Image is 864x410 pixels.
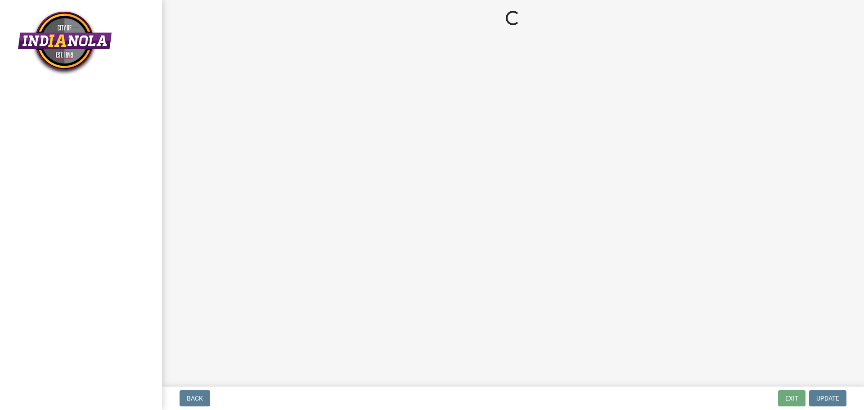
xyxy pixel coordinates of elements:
button: Update [809,390,846,406]
span: Update [816,395,839,402]
button: Back [180,390,210,406]
span: Back [187,395,203,402]
button: Exit [778,390,805,406]
img: City of Indianola, Iowa [18,9,112,76]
